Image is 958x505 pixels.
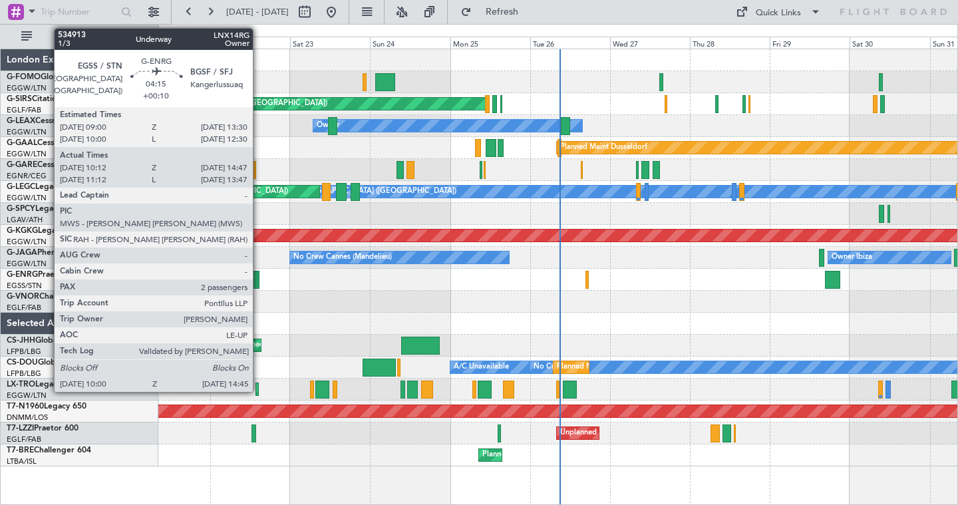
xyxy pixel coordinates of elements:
[7,413,48,422] a: DNMM/LOS
[7,403,44,411] span: T7-N1960
[7,271,38,279] span: G-ENRG
[7,249,84,257] a: G-JAGAPhenom 300
[7,127,47,137] a: EGGW/LTN
[7,303,41,313] a: EGLF/FAB
[7,446,91,454] a: T7-BREChallenger 604
[161,27,184,38] div: [DATE]
[474,7,530,17] span: Refresh
[832,248,872,267] div: Owner Ibiza
[534,357,564,377] div: No Crew
[7,183,78,191] a: G-LEGCLegacy 600
[226,6,289,18] span: [DATE] - [DATE]
[450,37,530,49] div: Mon 25
[7,227,38,235] span: G-KGKG
[7,381,35,389] span: LX-TRO
[7,149,47,159] a: EGGW/LTN
[293,248,392,267] div: No Crew Cannes (Mandelieu)
[7,293,39,301] span: G-VNOR
[41,2,117,22] input: Trip Number
[482,445,643,465] div: Planned Maint Warsaw ([GEOGRAPHIC_DATA])
[7,237,47,247] a: EGGW/LTN
[79,182,288,202] div: Planned Maint [GEOGRAPHIC_DATA] ([GEOGRAPHIC_DATA])
[7,227,80,235] a: G-KGKGLegacy 600
[7,73,86,81] a: G-FOMOGlobal 6000
[530,37,610,49] div: Tue 26
[454,357,509,377] div: A/C Unavailable
[7,161,37,169] span: G-GARE
[7,347,41,357] a: LFPB/LBG
[7,215,43,225] a: LGAV/ATH
[7,381,78,389] a: LX-TROLegacy 650
[729,1,828,23] button: Quick Links
[7,139,116,147] a: G-GAALCessna Citation XLS+
[7,293,96,301] a: G-VNORChallenger 650
[290,37,370,49] div: Sat 23
[7,434,41,444] a: EGLF/FAB
[7,139,37,147] span: G-GAAL
[850,37,929,49] div: Sat 30
[7,105,41,115] a: EGLF/FAB
[240,182,456,202] div: A/C Unavailable [GEOGRAPHIC_DATA] ([GEOGRAPHIC_DATA])
[7,424,34,432] span: T7-LZZI
[160,94,327,114] div: Unplanned Maint Oxford ([GEOGRAPHIC_DATA])
[7,205,35,213] span: G-SPCY
[7,337,80,345] a: CS-JHHGlobal 6000
[7,359,83,367] a: CS-DOUGlobal 6500
[7,424,79,432] a: T7-LZZIPraetor 600
[7,359,38,367] span: CS-DOU
[557,357,766,377] div: Planned Maint [GEOGRAPHIC_DATA] ([GEOGRAPHIC_DATA])
[770,37,850,49] div: Fri 29
[7,337,35,345] span: CS-JHH
[560,423,779,443] div: Unplanned Maint [GEOGRAPHIC_DATA] ([GEOGRAPHIC_DATA])
[454,1,534,23] button: Refresh
[15,26,144,47] button: All Aircraft
[7,391,47,401] a: EGGW/LTN
[370,37,450,49] div: Sun 24
[7,95,83,103] a: G-SIRSCitation Excel
[690,37,770,49] div: Thu 28
[7,259,47,269] a: EGGW/LTN
[237,335,446,355] div: Planned Maint [GEOGRAPHIC_DATA] ([GEOGRAPHIC_DATA])
[610,37,690,49] div: Wed 27
[7,83,47,93] a: EGGW/LTN
[7,183,35,191] span: G-LEGC
[7,369,41,379] a: LFPB/LBG
[7,95,32,103] span: G-SIRS
[130,37,210,49] div: Thu 21
[7,446,34,454] span: T7-BRE
[7,117,109,125] a: G-LEAXCessna Citation XLS
[7,456,37,466] a: LTBA/ISL
[7,161,116,169] a: G-GARECessna Citation XLS+
[7,193,47,203] a: EGGW/LTN
[7,171,47,181] a: EGNR/CEG
[7,205,78,213] a: G-SPCYLegacy 650
[7,249,37,257] span: G-JAGA
[7,73,41,81] span: G-FOMO
[756,7,801,20] div: Quick Links
[7,271,82,279] a: G-ENRGPraetor 600
[7,117,35,125] span: G-LEAX
[210,37,290,49] div: Fri 22
[35,32,140,41] span: All Aircraft
[560,138,647,158] div: Planned Maint Dusseldorf
[317,116,339,136] div: Owner
[7,403,86,411] a: T7-N1960Legacy 650
[7,281,42,291] a: EGSS/STN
